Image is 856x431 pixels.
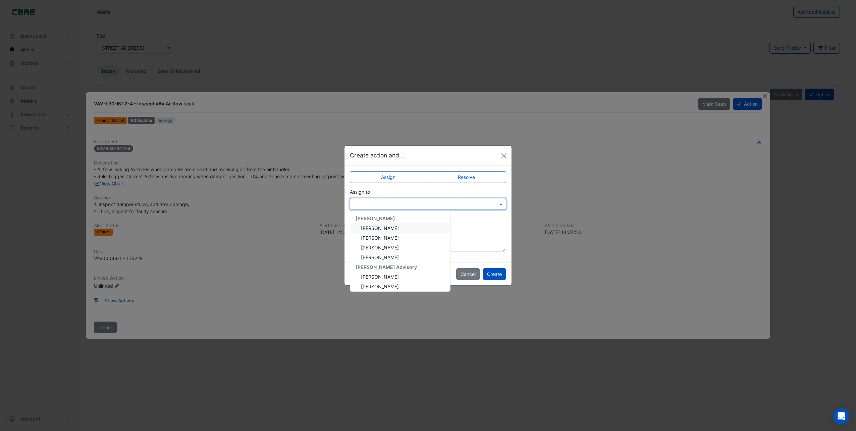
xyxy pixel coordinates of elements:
span: [PERSON_NAME] [361,235,399,241]
span: [PERSON_NAME] [361,245,399,250]
label: Resolve [427,171,506,183]
label: Assign [350,171,427,183]
button: Cancel [456,268,480,280]
span: [PERSON_NAME] [356,215,395,221]
h5: Create action and... [350,151,404,160]
span: [PERSON_NAME] Advisory [356,264,417,270]
span: [PERSON_NAME] [361,254,399,260]
div: Options List [350,211,450,291]
span: [PERSON_NAME] [361,225,399,231]
button: Create [483,268,506,280]
div: Open Intercom Messenger [833,408,849,424]
span: [PERSON_NAME] [361,274,399,280]
span: [PERSON_NAME] [361,284,399,289]
label: Assign to [350,188,370,195]
button: Close [499,151,509,161]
